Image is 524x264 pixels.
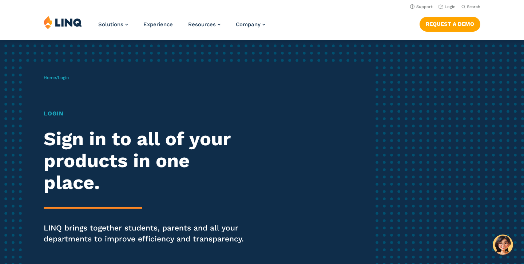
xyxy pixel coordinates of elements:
[98,21,123,28] span: Solutions
[98,15,265,39] nav: Primary Navigation
[461,4,480,9] button: Open Search Bar
[236,21,265,28] a: Company
[98,21,128,28] a: Solutions
[58,75,69,80] span: Login
[143,21,173,28] a: Experience
[44,75,69,80] span: /
[438,4,456,9] a: Login
[188,21,216,28] span: Resources
[188,21,221,28] a: Resources
[410,4,433,9] a: Support
[44,109,246,118] h1: Login
[44,75,56,80] a: Home
[493,235,513,255] button: Hello, have a question? Let’s chat.
[420,15,480,31] nav: Button Navigation
[44,15,82,29] img: LINQ | K‑12 Software
[44,128,246,193] h2: Sign in to all of your products in one place.
[467,4,480,9] span: Search
[236,21,261,28] span: Company
[44,222,246,244] p: LINQ brings together students, parents and all your departments to improve efficiency and transpa...
[420,17,480,31] a: Request a Demo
